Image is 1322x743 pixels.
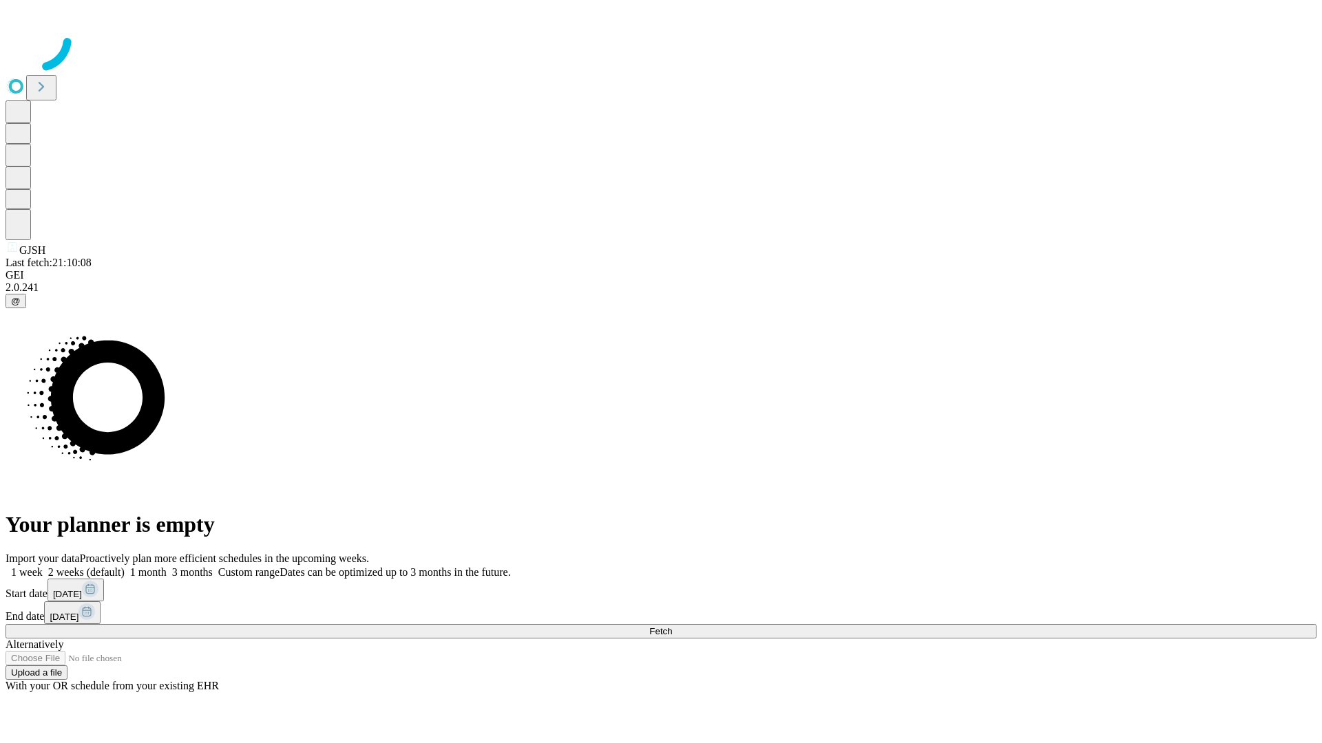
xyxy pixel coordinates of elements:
[48,579,104,601] button: [DATE]
[50,612,78,622] span: [DATE]
[6,665,67,680] button: Upload a file
[130,566,167,578] span: 1 month
[6,552,80,564] span: Import your data
[6,294,26,308] button: @
[6,281,1316,294] div: 2.0.241
[649,626,672,636] span: Fetch
[6,269,1316,281] div: GEI
[172,566,213,578] span: 3 months
[44,601,101,624] button: [DATE]
[6,512,1316,537] h1: Your planner is empty
[11,296,21,306] span: @
[48,566,125,578] span: 2 weeks (default)
[6,680,219,691] span: With your OR schedule from your existing EHR
[6,601,1316,624] div: End date
[11,566,43,578] span: 1 week
[6,257,92,268] span: Last fetch: 21:10:08
[6,624,1316,638] button: Fetch
[218,566,280,578] span: Custom range
[53,589,82,599] span: [DATE]
[19,244,45,256] span: GJSH
[6,638,63,650] span: Alternatively
[280,566,510,578] span: Dates can be optimized up to 3 months in the future.
[80,552,369,564] span: Proactively plan more efficient schedules in the upcoming weeks.
[6,579,1316,601] div: Start date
